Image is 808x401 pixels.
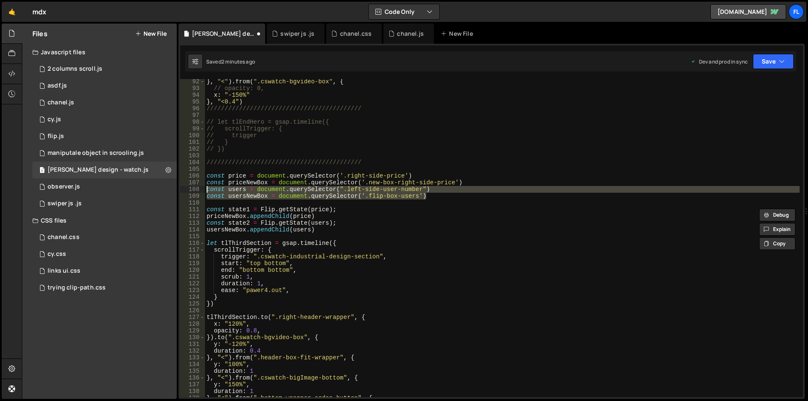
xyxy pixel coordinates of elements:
div: 106 [180,173,205,179]
div: 118 [180,253,205,260]
div: 104 [180,159,205,166]
div: 93 [180,85,205,92]
div: 102 [180,146,205,152]
div: 14087/44196.css [32,246,177,263]
div: [PERSON_NAME] design - watch.js [48,166,149,174]
div: 14087/45247.js [32,94,177,111]
a: [DOMAIN_NAME] [710,4,786,19]
div: chanel.js [48,99,74,106]
div: 98 [180,119,205,125]
div: 113 [180,220,205,226]
div: 2 columns scroll.js [48,65,102,73]
div: 121 [180,274,205,280]
div: New File [441,29,476,38]
div: asdf.js [48,82,67,90]
div: 14087/43937.js [32,77,177,94]
div: swiper js .js [280,29,314,38]
div: observer.js [48,183,80,191]
div: 120 [180,267,205,274]
div: 107 [180,179,205,186]
div: 101 [180,139,205,146]
div: 103 [180,152,205,159]
div: 14087/37273.js [32,128,177,145]
div: 14087/36120.js [32,145,177,162]
div: 122 [180,280,205,287]
div: 130 [180,334,205,341]
div: 94 [180,92,205,98]
div: 117 [180,247,205,253]
div: 119 [180,260,205,267]
div: mdx [32,7,46,17]
div: 96 [180,105,205,112]
div: trying clip-path.css [48,284,106,292]
div: Dev and prod in sync [691,58,748,65]
div: 109 [180,193,205,199]
div: 99 [180,125,205,132]
div: 127 [180,314,205,321]
div: 14087/36530.js [32,61,177,77]
div: 131 [180,341,205,348]
div: 132 [180,348,205,354]
div: 128 [180,321,205,327]
div: 138 [180,388,205,395]
div: 108 [180,186,205,193]
a: fl [789,4,804,19]
div: cy.css [48,250,66,258]
button: Copy [759,237,795,250]
div: 137 [180,381,205,388]
div: 125 [180,300,205,307]
div: chanel.js [397,29,423,38]
div: 111 [180,206,205,213]
button: Debug [759,209,795,221]
div: chanel.css [340,29,372,38]
div: 135 [180,368,205,374]
div: 97 [180,112,205,119]
span: 1 [40,167,45,174]
div: 110 [180,199,205,206]
div: 100 [180,132,205,139]
div: 14087/36400.css [32,279,177,296]
div: maniputale object in scrooling.js [48,149,144,157]
div: Javascript files [22,44,177,61]
div: 134 [180,361,205,368]
button: New File [135,30,167,37]
div: 115 [180,233,205,240]
div: swiper js .js [48,200,82,207]
div: 126 [180,307,205,314]
div: 133 [180,354,205,361]
div: cy.js [48,116,61,123]
h2: Files [32,29,48,38]
div: 14087/45251.css [32,229,177,246]
div: 129 [180,327,205,334]
button: Save [753,54,794,69]
div: 123 [180,287,205,294]
div: 124 [180,294,205,300]
div: chanel.css [48,234,80,241]
div: Saved [206,58,255,65]
a: 🤙 [2,2,22,22]
button: Explain [759,223,795,236]
div: links ui.css [48,267,80,275]
div: flip.js [48,133,64,140]
div: 112 [180,213,205,220]
div: [PERSON_NAME] design - watch.js [192,29,255,38]
div: 92 [180,78,205,85]
div: 136 [180,374,205,381]
div: 116 [180,240,205,247]
div: CSS files [22,212,177,229]
div: 95 [180,98,205,105]
div: 14087/37841.css [32,263,177,279]
div: 14087/36990.js [32,178,177,195]
div: 105 [180,166,205,173]
div: 14087/45370.js [32,195,177,212]
div: 14087/35941.js [32,162,177,178]
button: Code Only [369,4,439,19]
div: 114 [180,226,205,233]
div: 2 minutes ago [221,58,255,65]
div: 14087/44148.js [32,111,177,128]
